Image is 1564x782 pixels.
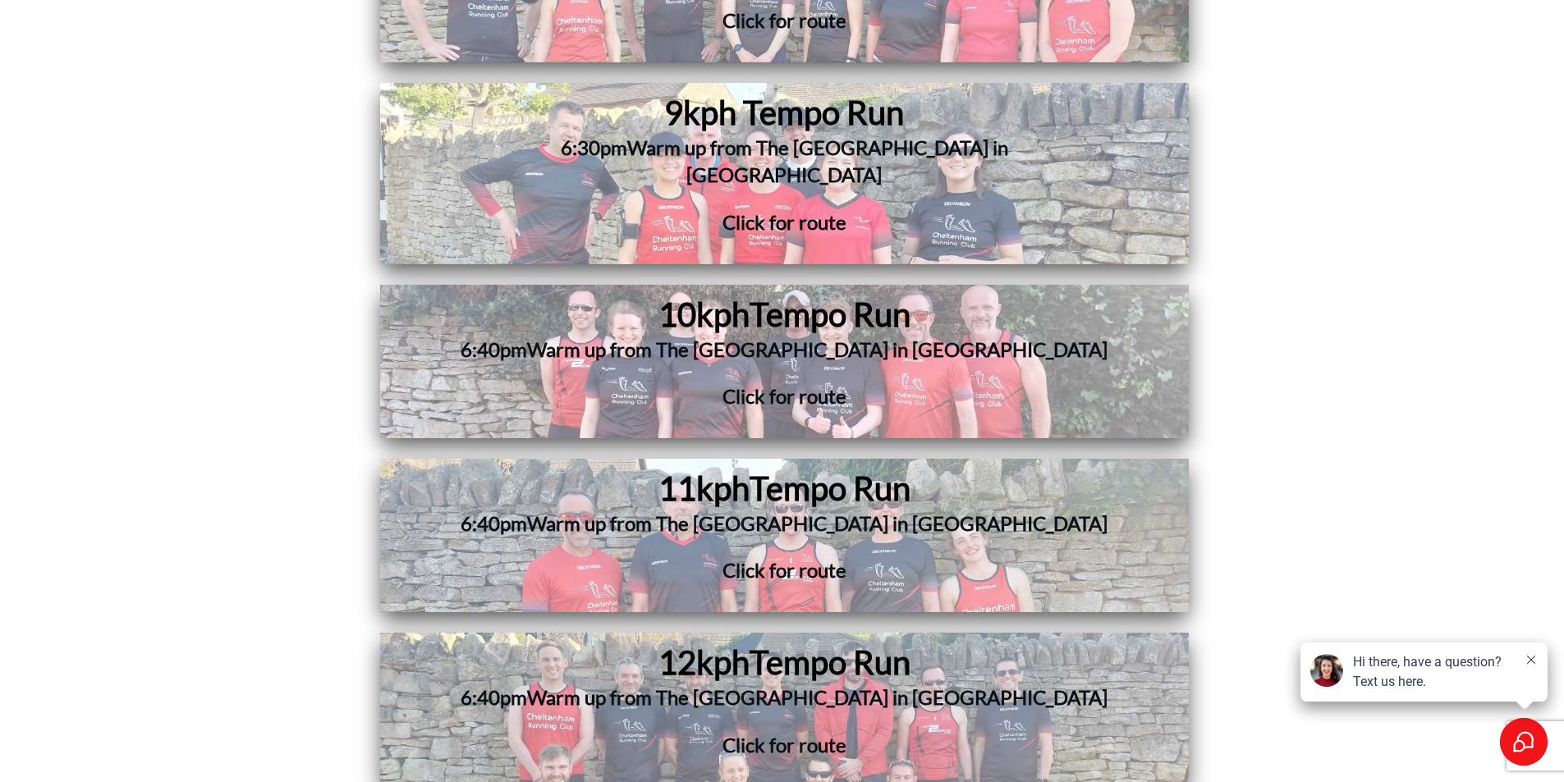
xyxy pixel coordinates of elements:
span: Click for route [722,558,846,582]
span: 6:40pm [461,685,527,709]
span: Warm up from The [GEOGRAPHIC_DATA] in [GEOGRAPHIC_DATA] [627,135,1008,187]
span: Click for route [722,384,846,408]
h1: 10kph [447,293,1121,336]
span: 12kph [658,643,750,682]
span: Tempo Run [750,295,910,334]
span: 6:40pm [461,337,527,361]
span: 9kph Tempo Run [664,93,904,132]
span: Tempo Run [750,643,910,682]
span: Warm up from The [GEOGRAPHIC_DATA] in [GEOGRAPHIC_DATA] [527,685,1108,709]
span: Click for route [722,733,846,757]
span: 11kph [658,469,750,508]
span: Warm up from The [GEOGRAPHIC_DATA] in [GEOGRAPHIC_DATA] [527,337,1108,361]
span: Tempo Run [750,469,910,508]
span: Warm up from The [GEOGRAPHIC_DATA] in [GEOGRAPHIC_DATA] [527,511,1108,535]
span: 6:40pm [461,511,527,535]
span: Click for route [722,210,846,234]
span: 6:30pm [561,135,627,159]
span: Click for route [722,8,846,32]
